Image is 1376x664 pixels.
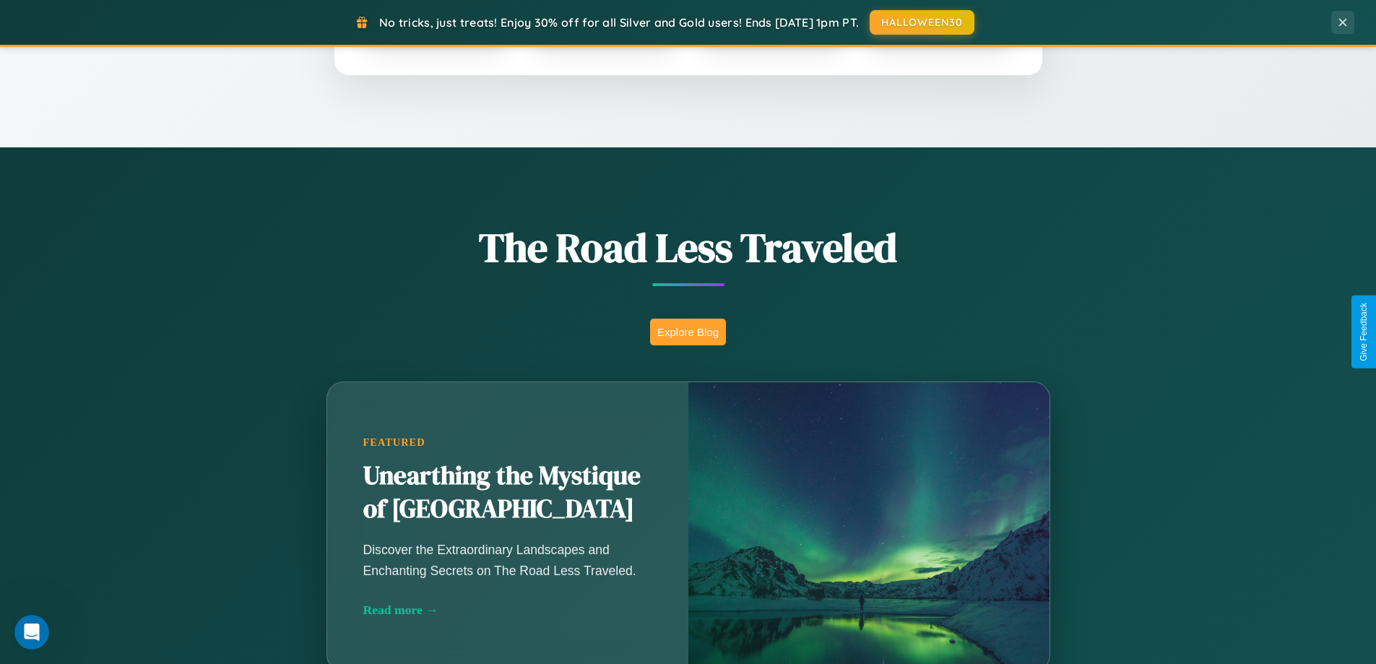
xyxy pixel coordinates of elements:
span: No tricks, just treats! Enjoy 30% off for all Silver and Gold users! Ends [DATE] 1pm PT. [379,15,859,30]
button: HALLOWEEN30 [870,10,974,35]
h1: The Road Less Traveled [255,220,1122,275]
p: Discover the Extraordinary Landscapes and Enchanting Secrets on The Road Less Traveled. [363,540,652,580]
div: Give Feedback [1359,303,1369,361]
div: Featured [363,436,652,449]
div: Read more → [363,603,652,618]
h2: Unearthing the Mystique of [GEOGRAPHIC_DATA] [363,460,652,526]
button: Explore Blog [650,319,726,345]
iframe: Intercom live chat [14,615,49,650]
